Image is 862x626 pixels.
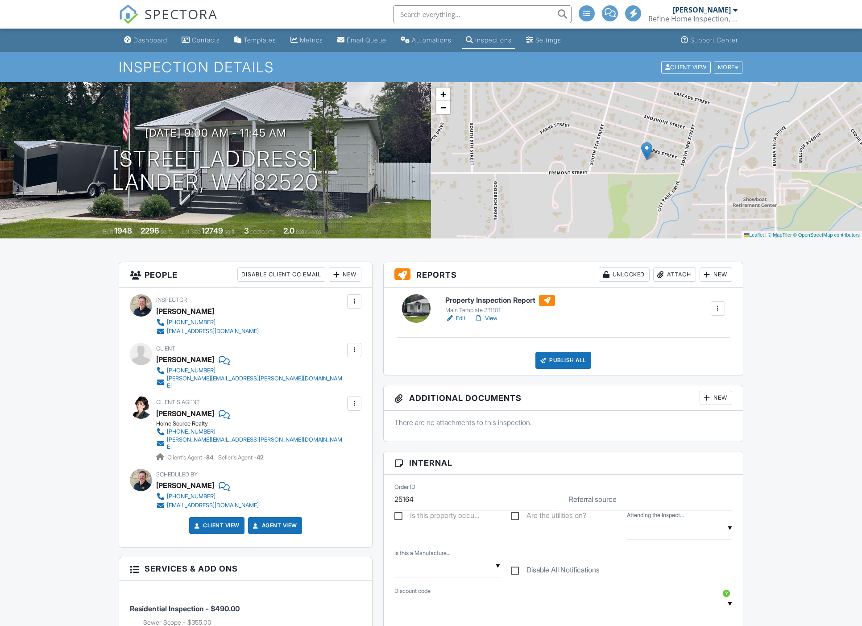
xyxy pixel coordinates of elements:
[690,36,738,44] div: Support Center
[700,391,732,405] div: New
[641,142,652,160] img: Marker
[206,454,213,461] strong: 84
[156,436,345,451] a: [PERSON_NAME][EMAIL_ADDRESS][PERSON_NAME][DOMAIN_NAME]
[119,59,743,75] h1: Inspection Details
[300,36,323,44] div: Metrics
[768,232,792,238] a: © MapTiler
[714,61,743,73] div: More
[103,228,113,235] span: Built
[677,32,742,49] a: Support Center
[436,88,450,101] a: Zoom in
[202,226,223,235] div: 12749
[394,417,732,427] p: There are no attachments to this inspection.
[347,36,386,44] div: Email Queue
[156,427,345,436] a: [PHONE_NUMBER]
[224,228,236,235] span: sq.ft.
[511,511,586,522] label: Are the utilities on?
[334,32,390,49] a: Email Queue
[436,101,450,114] a: Zoom out
[384,262,743,288] h3: Reports
[793,232,860,238] a: © OpenStreetMap contributors
[156,345,175,352] span: Client
[394,511,480,522] label: Is this property occupied?
[394,483,415,491] label: Order ID
[156,501,259,510] a: [EMAIL_ADDRESS][DOMAIN_NAME]
[119,4,138,24] img: The Best Home Inspection Software - Spectora
[244,36,276,44] div: Templates
[660,63,713,70] a: Client View
[156,318,259,327] a: [PHONE_NUMBER]
[120,32,171,49] a: Dashboard
[744,232,764,238] a: Leaflet
[156,407,214,420] a: [PERSON_NAME]
[569,494,617,504] label: Referral source
[192,36,220,44] div: Contacts
[156,479,214,492] div: [PERSON_NAME]
[167,428,215,435] div: [PHONE_NUMBER]
[462,32,515,49] a: Inspections
[167,436,345,451] div: [PERSON_NAME][EMAIL_ADDRESS][PERSON_NAME][DOMAIN_NAME]
[475,36,512,44] div: Inspections
[412,36,452,44] div: Automations
[167,367,215,374] div: [PHONE_NUMBER]
[296,228,321,235] span: bathrooms
[167,319,215,326] div: [PHONE_NUMBER]
[445,314,465,323] a: Edit
[119,262,372,288] h3: People
[440,102,446,113] span: −
[119,557,372,580] h3: Services & Add ons
[156,305,214,318] div: [PERSON_NAME]
[156,375,345,389] a: [PERSON_NAME][EMAIL_ADDRESS][PERSON_NAME][DOMAIN_NAME]
[251,521,297,530] a: Agent View
[474,314,497,323] a: View
[156,471,198,478] span: Scheduled By
[218,454,264,461] span: Seller's Agent -
[393,5,572,23] input: Search everything...
[156,420,352,427] div: Home Source Realty
[661,61,711,73] div: Client View
[156,492,259,501] a: [PHONE_NUMBER]
[653,267,696,282] div: Attach
[145,127,286,139] h3: [DATE] 9:00 am - 11:45 am
[156,399,200,405] span: Client's Agent
[119,12,218,31] a: SPECTORA
[648,14,738,23] div: Refine Home Inspection, LLC
[133,36,167,44] div: Dashboard
[522,32,565,49] a: Settings
[384,451,743,475] h3: Internal
[765,232,767,238] span: |
[700,267,732,282] div: New
[445,295,555,306] h6: Property Inspection Report
[535,352,591,369] div: Publish All
[244,226,249,235] div: 3
[599,267,650,282] div: Unlocked
[627,511,684,519] label: Attending the Inspection?
[156,366,345,375] a: [PHONE_NUMBER]
[250,228,275,235] span: bedrooms
[156,327,259,336] a: [EMAIL_ADDRESS][DOMAIN_NAME]
[257,454,264,461] strong: 42
[287,32,327,49] a: Metrics
[394,587,431,595] label: Discount code
[112,147,319,195] h1: [STREET_ADDRESS] Lander, WY 82520
[130,604,240,613] span: Residential Inspection - $490.00
[440,88,446,100] span: +
[445,307,555,314] div: Main Template 231101
[167,328,259,335] div: [EMAIL_ADDRESS][DOMAIN_NAME]
[156,296,187,303] span: Inspector
[161,228,173,235] span: sq. ft.
[167,454,215,461] span: Client's Agent -
[673,5,731,14] div: [PERSON_NAME]
[167,375,345,389] div: [PERSON_NAME][EMAIL_ADDRESS][PERSON_NAME][DOMAIN_NAME]
[394,549,451,557] label: Is this a Manufactured Home?
[178,32,224,49] a: Contacts
[445,295,555,314] a: Property Inspection Report Main Template 231101
[535,36,561,44] div: Settings
[114,226,132,235] div: 1948
[182,228,200,235] span: Lot Size
[283,226,294,235] div: 2.0
[156,353,214,366] div: [PERSON_NAME]
[141,226,159,235] div: 2296
[145,4,218,23] span: SPECTORA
